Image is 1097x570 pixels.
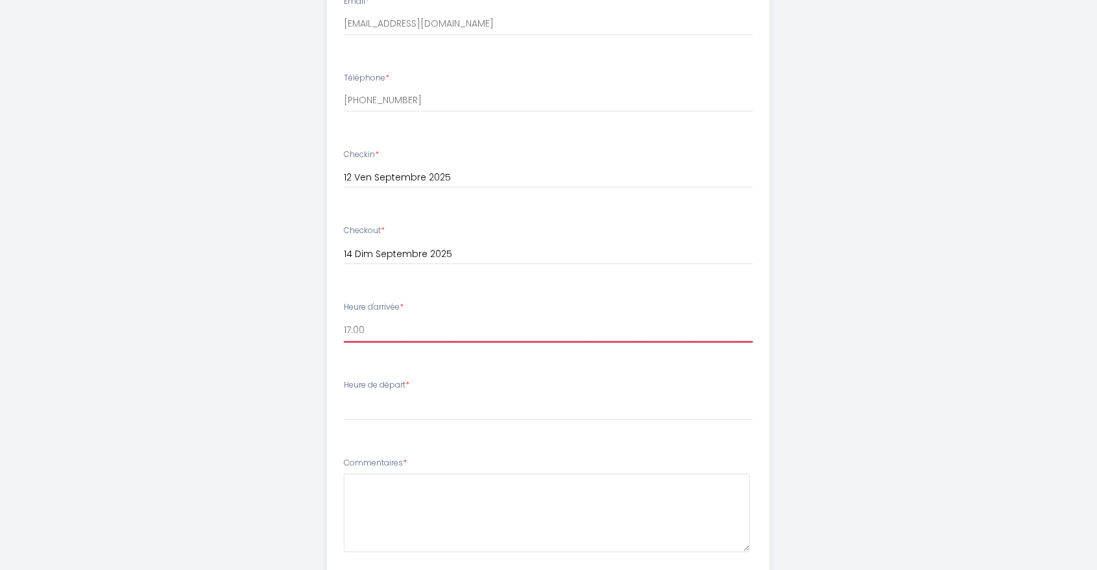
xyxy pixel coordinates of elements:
label: Téléphone [344,72,389,84]
label: Commentaires [344,457,407,469]
label: Heure d'arrivée [344,301,404,314]
label: Checkin [344,149,379,161]
label: Checkout [344,225,385,237]
label: Heure de départ [344,379,409,391]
